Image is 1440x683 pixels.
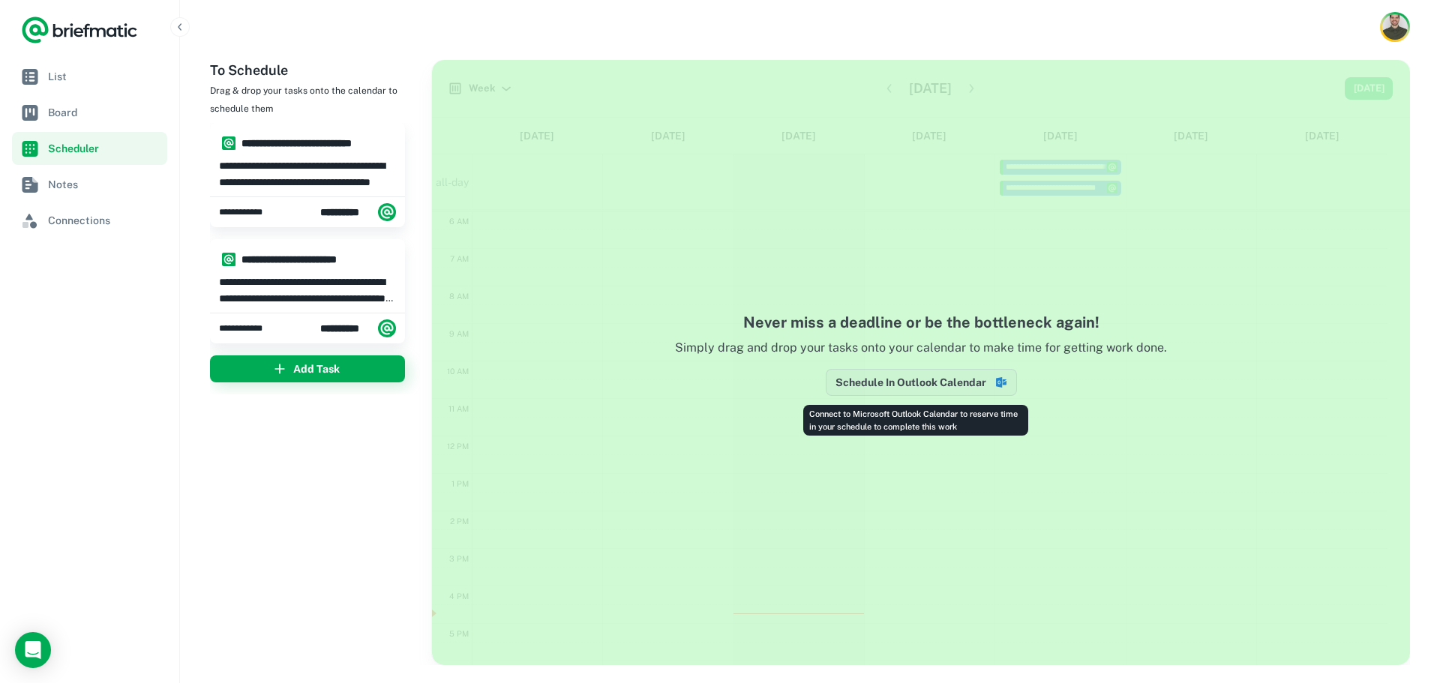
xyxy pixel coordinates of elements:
[320,197,396,227] div: Briefmatic
[378,319,396,337] img: system.png
[210,85,397,114] span: Drag & drop your tasks onto the calendar to schedule them
[48,104,161,121] span: Board
[219,322,275,335] span: Thursday, 25 Sep
[320,313,396,343] div: Briefmatic
[48,212,161,229] span: Connections
[1380,12,1410,42] button: Account button
[21,15,138,45] a: Logo
[826,369,1017,396] button: Connect to Microsoft Outlook Calendar to reserve time in your schedule to complete this work
[48,176,161,193] span: Notes
[378,203,396,221] img: system.png
[219,205,275,219] span: Thursday, 25 Sep
[222,253,235,266] img: system.png
[15,632,51,668] div: Load Chat
[12,96,167,129] a: Board
[462,311,1380,334] h4: Never miss a deadline or be the bottleneck again!
[12,204,167,237] a: Connections
[462,339,1380,369] p: Simply drag and drop your tasks onto your calendar to make time for getting work done.
[12,132,167,165] a: Scheduler
[48,140,161,157] span: Scheduler
[48,68,161,85] span: List
[210,355,405,382] button: Add Task
[210,60,420,81] h6: To Schedule
[12,168,167,201] a: Notes
[1382,14,1408,40] img: Festø, Hans Marius
[222,136,235,150] img: system.png
[12,60,167,93] a: List
[803,405,1028,436] div: Connect to Microsoft Outlook Calendar to reserve time in your schedule to complete this work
